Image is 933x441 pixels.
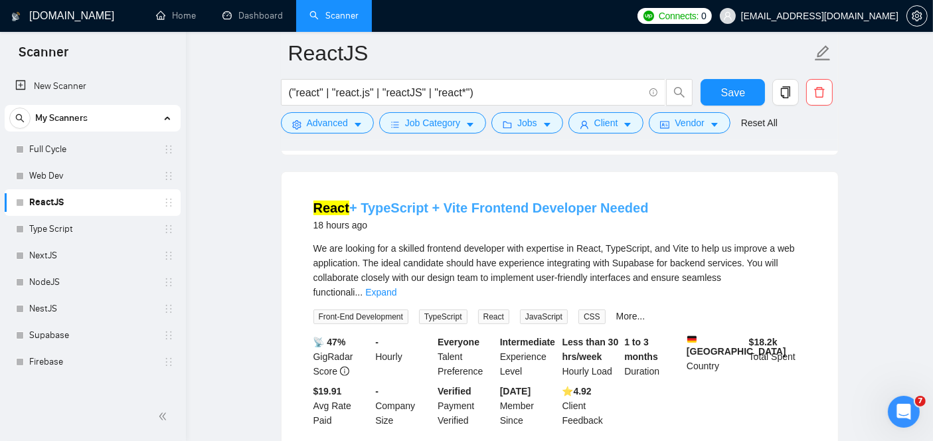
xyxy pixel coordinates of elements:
[15,73,170,100] a: New Scanner
[478,309,509,324] span: React
[156,10,196,21] a: homeHome
[222,10,283,21] a: dashboardDashboard
[390,120,400,130] span: bars
[313,309,408,324] span: Front-End Development
[313,243,795,298] span: We are looking for a skilled frontend developer with expertise in React, TypeScript, and Vite to ...
[307,116,348,130] span: Advanced
[687,335,697,344] img: 🇩🇪
[375,337,379,347] b: -
[666,79,693,106] button: search
[701,79,765,106] button: Save
[373,335,435,379] div: Hourly
[749,337,778,347] b: $ 18.2k
[497,384,560,428] div: Member Since
[5,105,181,375] li: My Scanners
[772,79,799,106] button: copy
[888,396,920,428] iframe: Intercom live chat
[288,37,811,70] input: Scanner name...
[158,410,171,423] span: double-left
[915,396,926,406] span: 7
[560,384,622,428] div: Client Feedback
[562,337,619,362] b: Less than 30 hrs/week
[163,197,174,208] span: holder
[163,277,174,288] span: holder
[29,242,155,269] a: NextJS
[340,367,349,376] span: info-circle
[163,304,174,314] span: holder
[687,335,786,357] b: [GEOGRAPHIC_DATA]
[379,112,486,133] button: barsJob Categorycaret-down
[29,296,155,322] a: NestJS
[466,120,475,130] span: caret-down
[616,311,645,321] a: More...
[289,84,643,101] input: Search Freelance Jobs...
[746,335,809,379] div: Total Spent
[580,120,589,130] span: user
[568,112,644,133] button: userClientcaret-down
[8,43,79,70] span: Scanner
[721,84,745,101] span: Save
[29,163,155,189] a: Web Dev
[435,335,497,379] div: Talent Preference
[643,11,654,21] img: upwork-logo.png
[313,386,342,397] b: $19.91
[497,335,560,379] div: Experience Level
[517,116,537,130] span: Jobs
[623,120,632,130] span: caret-down
[311,384,373,428] div: Avg Rate Paid
[292,120,301,130] span: setting
[500,337,555,347] b: Intermediate
[373,384,435,428] div: Company Size
[10,114,30,123] span: search
[659,9,699,23] span: Connects:
[163,171,174,181] span: holder
[29,349,155,375] a: Firebase
[684,335,746,379] div: Country
[503,120,512,130] span: folder
[163,144,174,155] span: holder
[543,120,552,130] span: caret-down
[578,309,606,324] span: CSS
[438,386,471,397] b: Verified
[11,6,21,27] img: logo
[35,105,88,132] span: My Scanners
[313,201,349,215] mark: React
[29,136,155,163] a: Full Cycle
[313,217,649,233] div: 18 hours ago
[5,73,181,100] li: New Scanner
[29,269,155,296] a: NodeJS
[710,120,719,130] span: caret-down
[807,86,832,98] span: delete
[906,11,928,21] a: setting
[313,337,346,347] b: 📡 47%
[806,79,833,106] button: delete
[309,10,359,21] a: searchScanner
[500,386,531,397] b: [DATE]
[624,337,658,362] b: 1 to 3 months
[281,112,374,133] button: settingAdvancedcaret-down
[163,250,174,261] span: holder
[906,5,928,27] button: setting
[723,11,732,21] span: user
[520,309,568,324] span: JavaScript
[907,11,927,21] span: setting
[741,116,778,130] a: Reset All
[491,112,563,133] button: folderJobscaret-down
[649,88,658,97] span: info-circle
[29,322,155,349] a: Supabase
[435,384,497,428] div: Payment Verified
[660,120,669,130] span: idcard
[773,86,798,98] span: copy
[29,216,155,242] a: Type Script
[163,224,174,234] span: holder
[163,357,174,367] span: holder
[562,386,592,397] b: ⭐️ 4.92
[814,44,831,62] span: edit
[375,386,379,397] b: -
[701,9,707,23] span: 0
[675,116,704,130] span: Vendor
[667,86,692,98] span: search
[649,112,730,133] button: idcardVendorcaret-down
[438,337,479,347] b: Everyone
[9,108,31,129] button: search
